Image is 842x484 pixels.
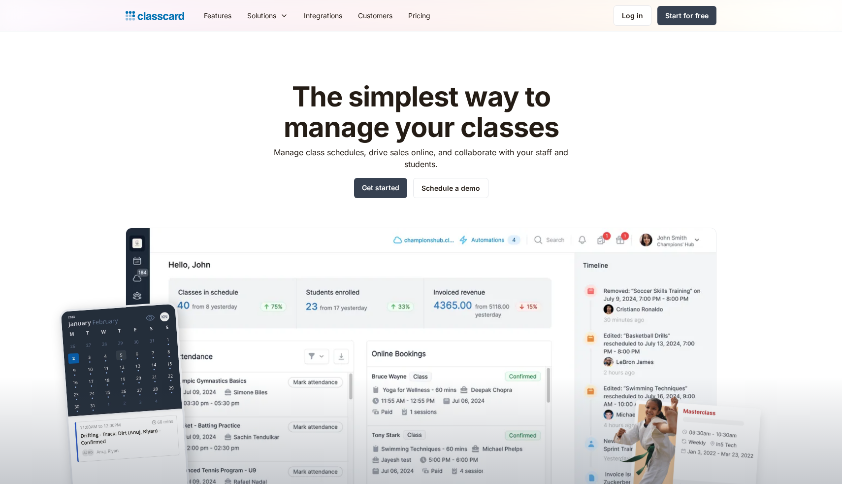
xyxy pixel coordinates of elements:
a: Integrations [296,4,350,27]
a: Start for free [657,6,716,25]
h1: The simplest way to manage your classes [265,82,578,142]
a: Features [196,4,239,27]
a: Customers [350,4,400,27]
div: Solutions [239,4,296,27]
a: home [126,9,184,23]
a: Log in [614,5,651,26]
a: Pricing [400,4,438,27]
a: Get started [354,178,407,198]
div: Start for free [665,10,709,21]
p: Manage class schedules, drive sales online, and collaborate with your staff and students. [265,146,578,170]
div: Log in [622,10,643,21]
a: Schedule a demo [413,178,488,198]
div: Solutions [247,10,276,21]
